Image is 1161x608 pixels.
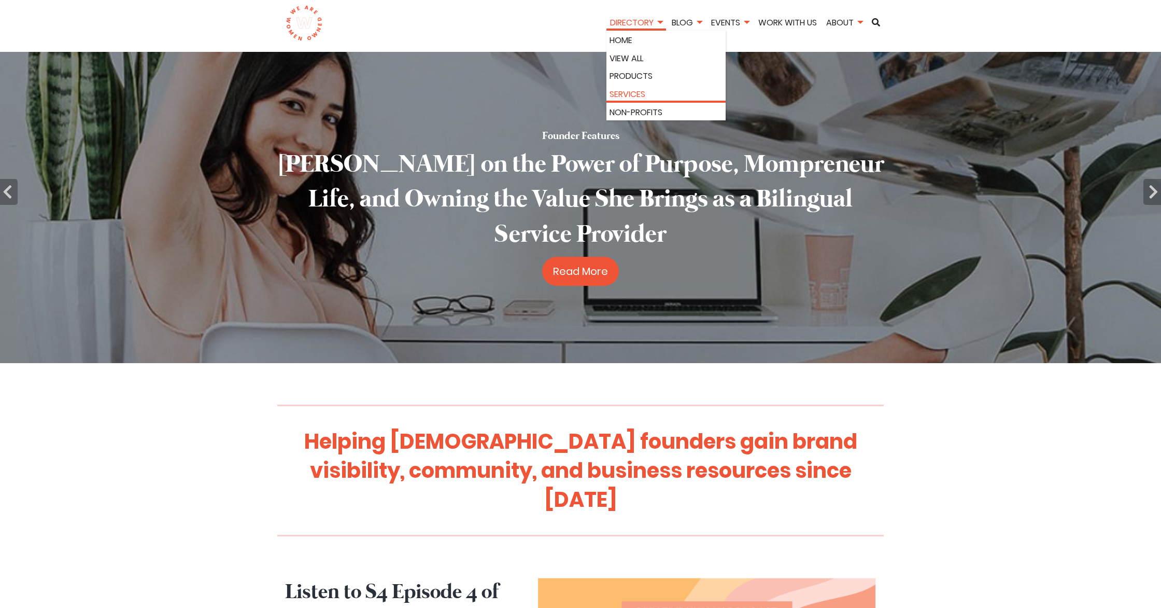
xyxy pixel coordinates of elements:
a: Blog [668,17,705,29]
img: logo [286,5,322,42]
a: View All [610,52,723,65]
h5: Founder Features [542,129,619,144]
a: Services [610,88,723,101]
a: Read More [542,257,619,286]
li: Directory [606,16,666,31]
a: Directory [606,17,666,29]
li: Events [707,16,753,31]
a: About [823,17,866,29]
h1: Helping [DEMOGRAPHIC_DATA] founders gain brand visibility, community, and business resources sinc... [288,427,873,514]
a: Products [610,70,723,83]
li: About [823,16,866,31]
h2: [PERSON_NAME] on the Power of Purpose, Mompreneur Life, and Owning the Value She Brings as a Bili... [270,148,891,253]
a: Work With Us [755,17,820,29]
li: Blog [668,16,705,31]
a: Non-Profits [610,106,723,119]
a: Home [610,34,723,47]
a: Search [868,18,884,26]
a: Events [707,17,753,29]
